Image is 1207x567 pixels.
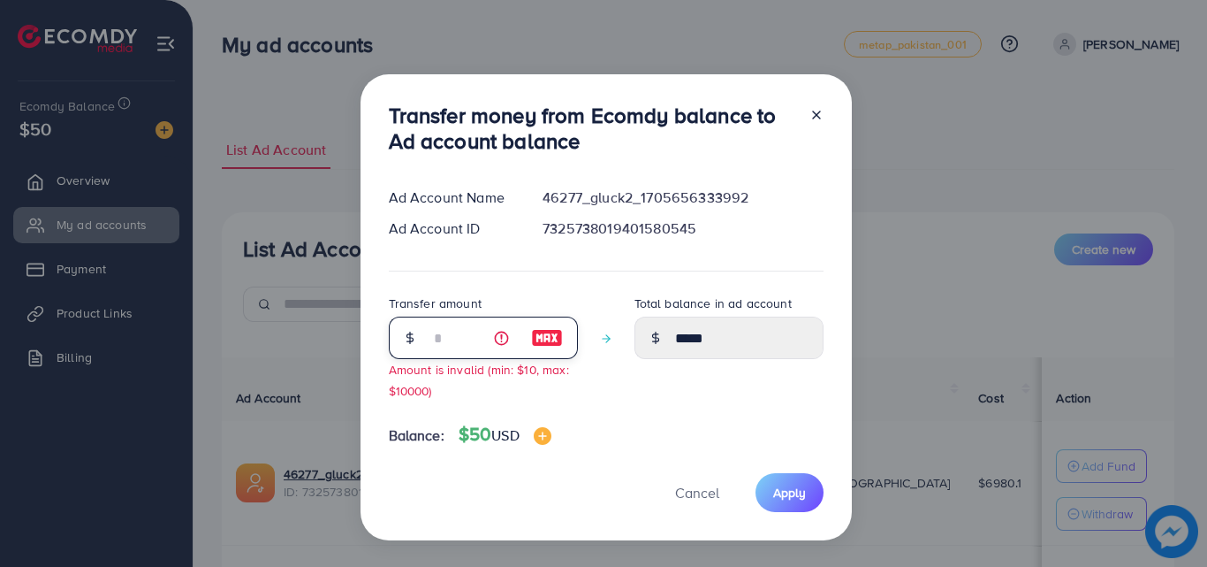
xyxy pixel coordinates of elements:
[653,473,741,511] button: Cancel
[528,188,837,208] div: 46277_gluck2_1705656333992
[459,424,551,446] h4: $50
[491,425,519,445] span: USD
[389,295,482,312] label: Transfer amount
[389,361,569,398] small: Amount is invalid (min: $10, max: $10000)
[375,218,529,239] div: Ad Account ID
[755,473,824,511] button: Apply
[531,327,563,349] img: image
[389,425,444,446] span: Balance:
[634,295,792,312] label: Total balance in ad account
[675,483,719,502] span: Cancel
[528,218,837,239] div: 7325738019401580545
[389,103,795,154] h3: Transfer money from Ecomdy balance to Ad account balance
[773,484,806,502] span: Apply
[375,188,529,208] div: Ad Account Name
[534,427,551,445] img: image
